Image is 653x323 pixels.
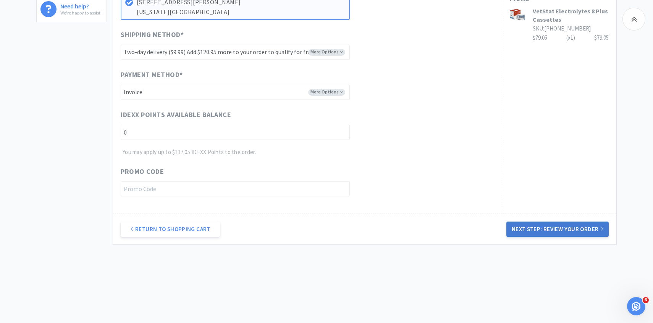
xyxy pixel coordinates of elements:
[533,7,609,24] h3: VetStat Electrolytes 8 Plus Cassettes
[123,148,350,157] p: You may apply up to $117.05 IDEXX Points to the order.
[643,297,649,303] span: 6
[121,181,350,196] input: Promo Code
[60,9,102,16] p: We're happy to assist!
[137,7,345,17] p: [US_STATE][GEOGRAPHIC_DATA]
[121,69,183,80] span: Payment Method *
[121,125,350,140] input: IDEXX Points
[121,109,231,121] span: IDEXX Points available balance
[627,297,645,315] iframe: Intercom live chat
[121,166,164,177] span: Promo Code
[594,33,609,42] div: $79.05
[121,29,184,40] span: Shipping Method *
[510,7,525,22] img: 1e3e3d88120c44a09c001d02d3ccd64f_175269.png
[121,222,220,237] a: Return to Shopping Cart
[533,25,591,32] span: SKU: [PHONE_NUMBER]
[506,222,609,237] button: Next Step: Review Your Order
[566,33,575,42] div: (x 1 )
[60,1,102,9] h6: Need help?
[533,33,609,42] div: $79.05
